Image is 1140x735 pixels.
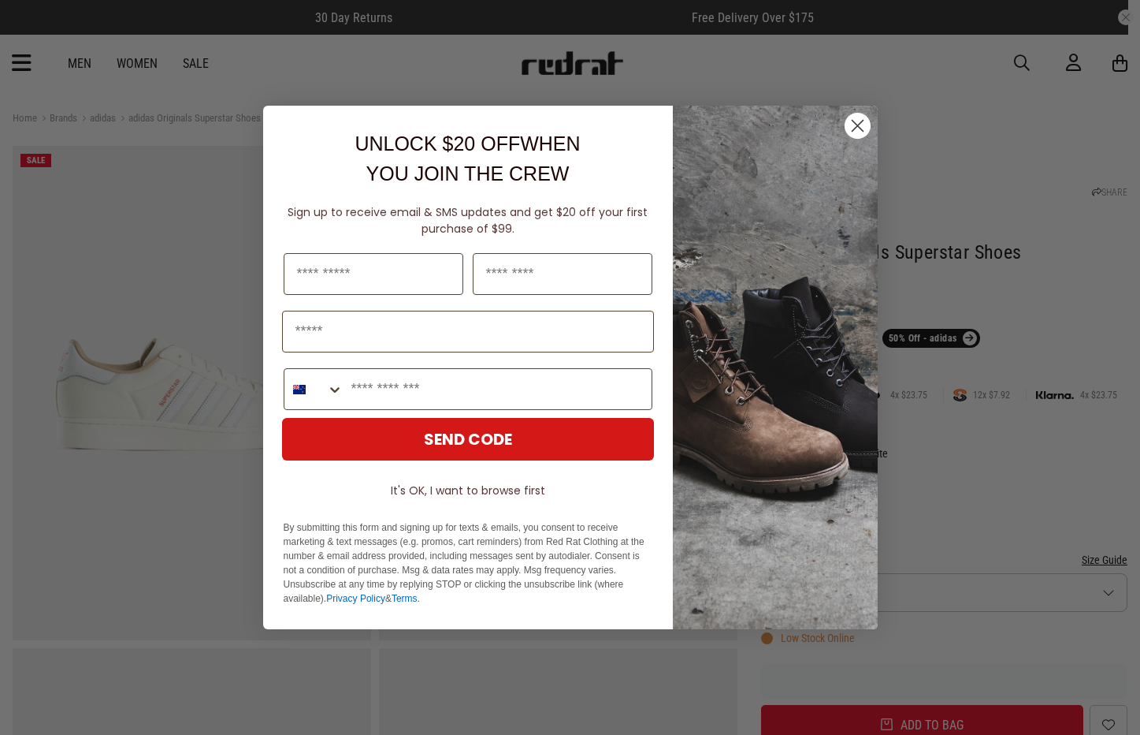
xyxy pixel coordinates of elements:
[520,132,580,155] span: WHEN
[282,311,654,353] input: Email
[326,593,385,604] a: Privacy Policy
[293,383,306,396] img: New Zealand
[288,204,648,237] span: Sign up to receive email & SMS updates and get $20 off your first purchase of $99.
[284,253,463,295] input: First Name
[284,369,343,409] button: Search Countries
[282,418,654,461] button: SEND CODE
[392,593,418,604] a: Terms
[366,162,570,185] span: YOU JOIN THE CREW
[284,520,652,606] p: By submitting this form and signing up for texts & emails, you consent to receive marketing & tex...
[673,106,878,629] img: f7662613-148e-4c88-9575-6c6b5b55a647.jpeg
[355,132,520,155] span: UNLOCK $20 OFF
[282,476,654,505] button: It's OK, I want to browse first
[844,112,871,140] button: Close dialog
